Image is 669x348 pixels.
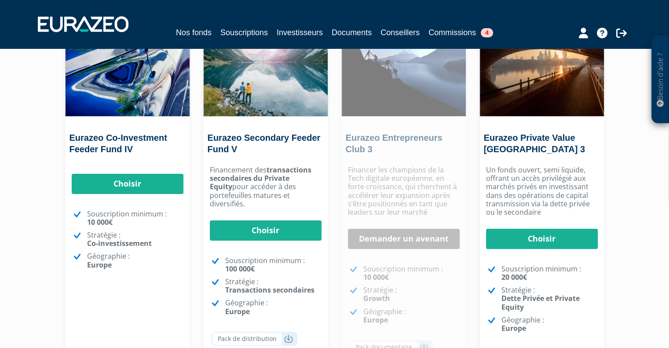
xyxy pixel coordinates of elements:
[225,256,322,273] p: Souscription minimum :
[87,238,152,248] strong: Co-investissement
[210,220,322,241] a: Choisir
[501,286,598,311] p: Stratégie :
[87,210,183,227] p: Souscription minimum :
[225,299,322,315] p: Géographie :
[38,16,128,32] img: 1732889491-logotype_eurazeo_blanc_rvb.png
[176,26,212,40] a: Nos fonds
[655,40,665,119] p: Besoin d'aide ?
[346,133,442,154] a: Eurazeo Entrepreneurs Club 3
[225,264,255,274] strong: 100 000€
[363,293,390,303] strong: Growth
[363,308,460,324] p: Géographie :
[501,272,527,282] strong: 20 000€
[87,217,113,227] strong: 10 000€
[342,13,466,116] img: Eurazeo Entrepreneurs Club 3
[208,133,321,154] a: Eurazeo Secondary Feeder Fund V
[66,13,190,116] img: Eurazeo Co-Investment Feeder Fund IV
[210,165,311,191] strong: transactions secondaires du Private Equity
[363,315,388,325] strong: Europe
[363,265,460,282] p: Souscription minimum :
[486,166,598,216] p: Un fonds ouvert, semi liquide, offrant un accès privilégié aux marchés privés en investissant dan...
[348,229,460,249] a: Demander un avenant
[501,265,598,282] p: Souscription minimum :
[481,28,493,37] span: 4
[380,26,420,39] a: Conseillers
[332,26,372,39] a: Documents
[225,307,250,316] strong: Europe
[69,133,167,154] a: Eurazeo Co-Investment Feeder Fund IV
[480,13,604,116] img: Eurazeo Private Value Europe 3
[212,332,297,346] a: Pack de distribution
[501,323,526,333] strong: Europe
[277,26,323,39] a: Investisseurs
[210,166,322,208] p: Financement des pour accéder à des portefeuilles matures et diversifiés.
[363,286,460,303] p: Stratégie :
[204,13,328,116] img: Eurazeo Secondary Feeder Fund V
[225,278,322,294] p: Stratégie :
[363,272,389,282] strong: 10 000€
[87,260,112,270] strong: Europe
[225,285,314,295] strong: Transactions secondaires
[87,231,183,248] p: Stratégie :
[72,174,183,194] a: Choisir
[220,26,268,39] a: Souscriptions
[486,229,598,249] a: Choisir
[501,293,580,311] strong: Dette Privée et Private Equity
[484,133,585,154] a: Eurazeo Private Value [GEOGRAPHIC_DATA] 3
[87,252,183,269] p: Géographie :
[428,26,493,39] a: Commissions4
[348,166,460,216] p: Financer les champions de la Tech digitale européenne, en forte croissance, qui cherchent à accél...
[501,316,598,333] p: Géographie :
